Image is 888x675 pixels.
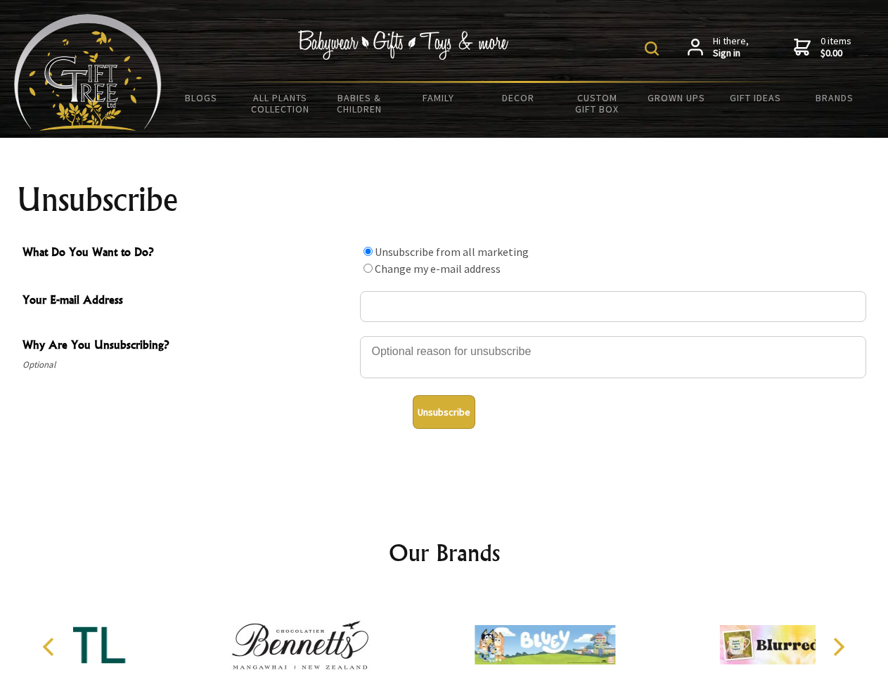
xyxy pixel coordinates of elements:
[713,47,749,60] strong: Sign in
[28,536,861,570] h2: Our Brands
[22,356,353,373] span: Optional
[716,83,795,112] a: Gift Ideas
[360,336,866,378] textarea: Why Are You Unsubscribing?
[320,83,399,124] a: Babies & Children
[360,291,866,322] input: Your E-mail Address
[795,83,875,112] a: Brands
[713,35,749,60] span: Hi there,
[14,14,162,131] img: Babyware - Gifts - Toys and more...
[241,83,321,124] a: All Plants Collection
[298,30,509,60] img: Babywear - Gifts - Toys & more
[162,83,241,112] a: BLOGS
[35,631,66,662] button: Previous
[363,264,373,273] input: What Do You Want to Do?
[22,336,353,356] span: Why Are You Unsubscribing?
[794,35,851,60] a: 0 items$0.00
[363,247,373,256] input: What Do You Want to Do?
[823,631,854,662] button: Next
[558,83,637,124] a: Custom Gift Box
[22,243,353,264] span: What Do You Want to Do?
[375,245,529,259] label: Unsubscribe from all marketing
[688,35,749,60] a: Hi there,Sign in
[22,291,353,311] span: Your E-mail Address
[821,34,851,60] span: 0 items
[821,47,851,60] strong: $0.00
[636,83,716,112] a: Grown Ups
[399,83,479,112] a: Family
[17,183,872,217] h1: Unsubscribe
[413,395,475,429] button: Unsubscribe
[375,262,501,276] label: Change my e-mail address
[645,41,659,56] img: product search
[478,83,558,112] a: Decor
